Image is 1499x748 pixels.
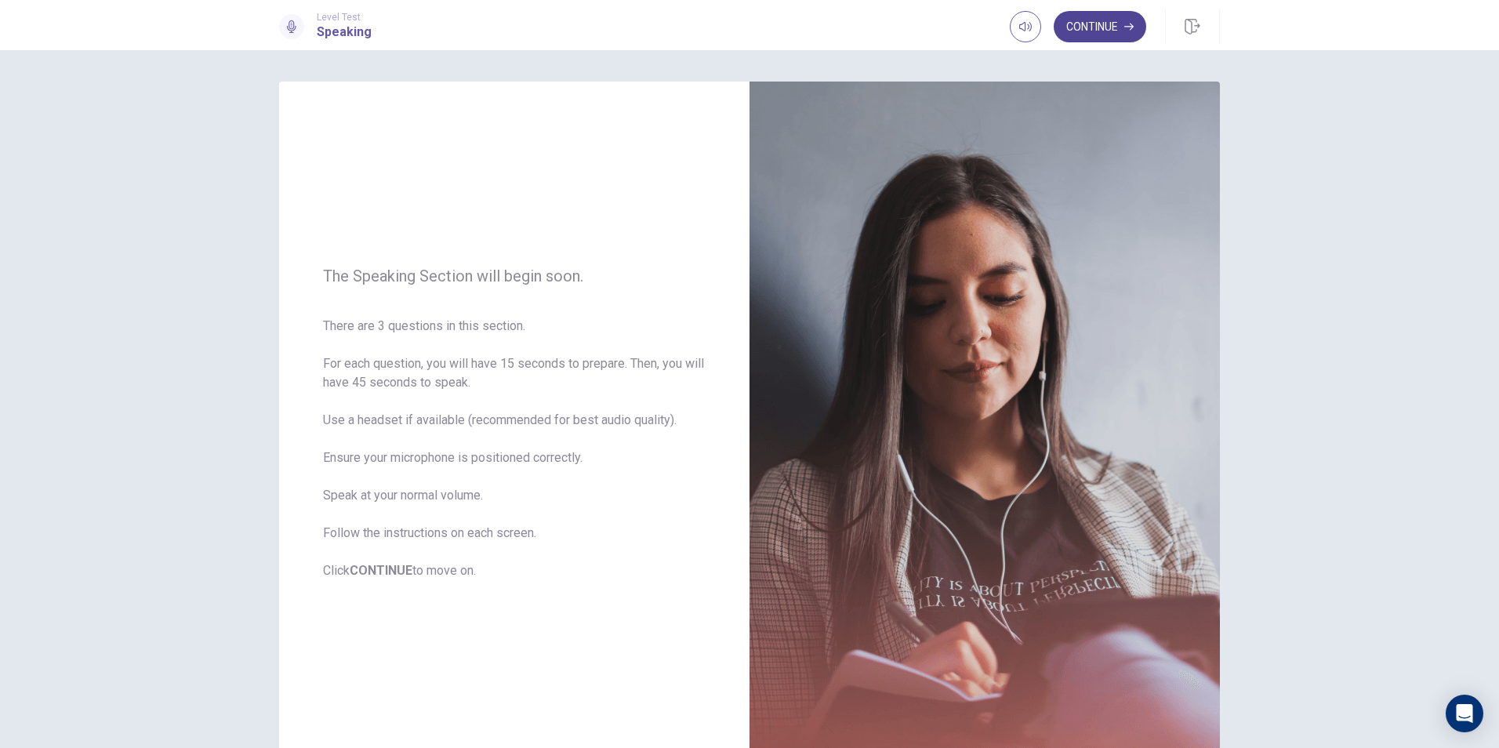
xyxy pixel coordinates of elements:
span: There are 3 questions in this section. For each question, you will have 15 seconds to prepare. Th... [323,317,706,580]
span: The Speaking Section will begin soon. [323,267,706,285]
span: Level Test [317,12,372,23]
button: Continue [1054,11,1146,42]
div: Open Intercom Messenger [1446,695,1483,732]
h1: Speaking [317,23,372,42]
b: CONTINUE [350,563,412,578]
